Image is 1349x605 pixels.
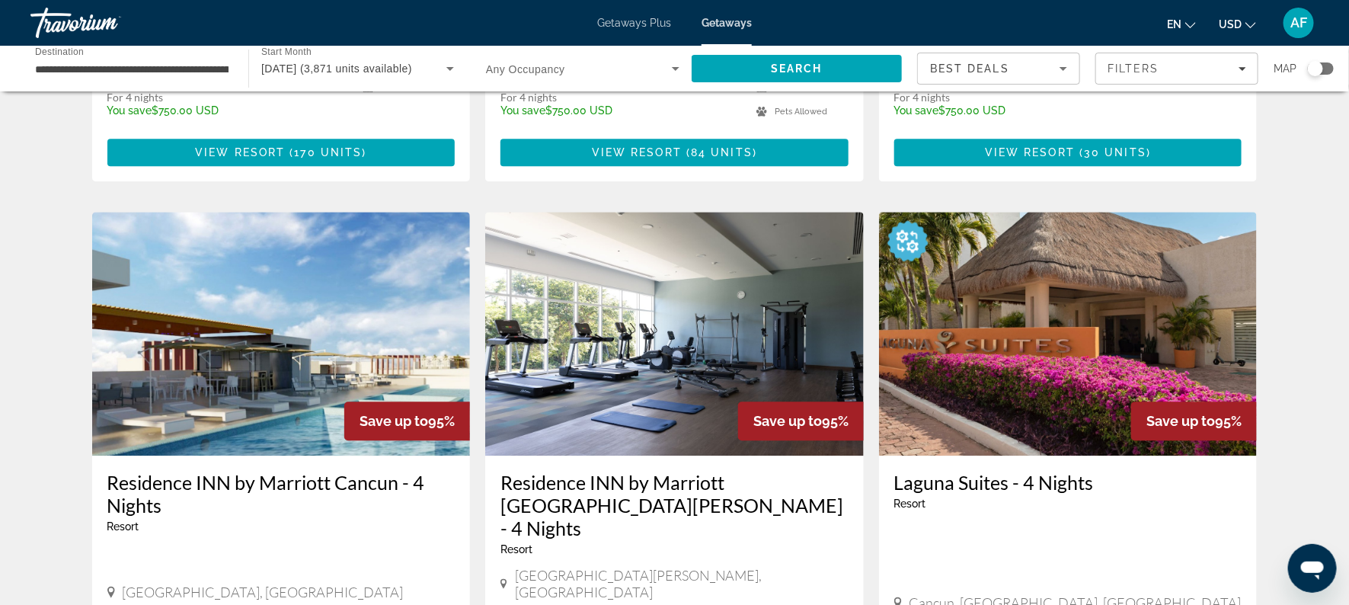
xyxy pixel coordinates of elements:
a: Laguna Suites - 4 Nights [894,471,1242,494]
div: 95% [738,402,864,440]
span: View Resort [985,146,1075,158]
button: Filters [1095,53,1258,85]
a: Residence INN by Marriott Cancun - 4 Nights [107,471,456,517]
span: USD [1219,18,1242,30]
span: 30 units [1084,146,1146,158]
p: For 4 nights [894,91,1135,104]
span: ( ) [285,146,366,158]
span: Search [771,62,823,75]
span: Start Month [261,47,312,57]
input: Select destination [35,60,229,78]
span: You save [500,104,545,117]
div: 95% [1131,402,1257,440]
a: Travorium [30,3,183,43]
a: Residence INN by Marriott [GEOGRAPHIC_DATA][PERSON_NAME] - 4 Nights [500,471,849,539]
span: Filters [1108,62,1159,75]
button: Change currency [1219,13,1256,35]
a: Getaways Plus [597,17,671,29]
span: Save up to [1146,413,1215,429]
span: ( ) [1075,146,1151,158]
span: You save [894,104,939,117]
button: Search [692,55,902,82]
iframe: Button to launch messaging window [1288,544,1337,593]
a: Getaways [702,17,752,29]
span: Best Deals [930,62,1009,75]
span: Resort [894,498,926,510]
p: $750.00 USD [894,104,1135,117]
span: Save up to [360,413,428,429]
span: Map [1274,58,1296,79]
button: View Resort(30 units) [894,139,1242,166]
span: View Resort [592,146,682,158]
span: View Resort [195,146,285,158]
span: Pets Allowed [775,107,827,117]
span: 84 units [691,146,753,158]
span: Save up to [753,413,822,429]
img: Residence INN by Marriott Playa del Carmen - 4 Nights [485,212,864,456]
span: en [1167,18,1181,30]
p: For 4 nights [500,91,741,104]
span: Destination [35,46,84,56]
div: 95% [344,402,470,440]
img: Residence INN by Marriott Cancun - 4 Nights [92,212,471,456]
span: Resort [500,543,532,555]
button: View Resort(84 units) [500,139,849,166]
span: [GEOGRAPHIC_DATA], [GEOGRAPHIC_DATA] [123,584,404,600]
p: $750.00 USD [500,104,741,117]
p: $750.00 USD [107,104,348,117]
p: For 4 nights [107,91,348,104]
span: Resort [107,520,139,533]
span: 170 units [294,146,362,158]
mat-select: Sort by [930,59,1067,78]
span: AF [1290,15,1307,30]
span: Any Occupancy [486,63,565,75]
button: Change language [1167,13,1196,35]
span: [GEOGRAPHIC_DATA][PERSON_NAME], [GEOGRAPHIC_DATA] [515,567,849,600]
button: User Menu [1279,7,1319,39]
button: View Resort(170 units) [107,139,456,166]
img: Laguna Suites - 4 Nights [879,212,1258,456]
span: [DATE] (3,871 units available) [261,62,412,75]
span: ( ) [682,146,757,158]
span: You save [107,104,152,117]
